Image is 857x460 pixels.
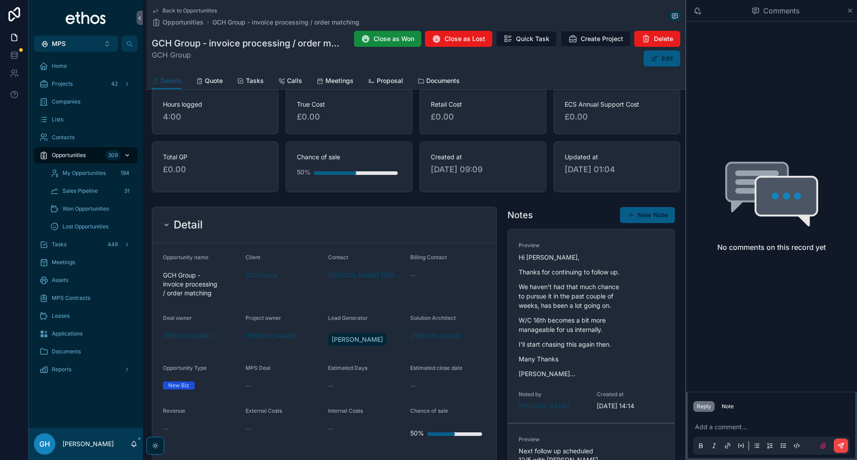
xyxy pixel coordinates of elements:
[212,18,359,27] a: GCH Group - invoice processing / order matching
[718,401,737,412] button: Note
[297,163,311,181] div: 50%
[354,31,421,47] button: Close as Won
[519,391,586,398] span: Noted by
[52,80,73,87] span: Projects
[654,34,673,43] span: Delete
[162,7,217,14] span: Back to Opportunities
[519,282,664,310] p: We haven't had that much chance to pursue it in the past couple of weeks, has been a lot going on.
[445,34,485,43] span: Close as Lost
[108,79,121,89] div: 42
[297,111,401,123] span: £0.00
[174,218,203,232] h2: Detail
[410,254,447,261] span: Billing Contact
[496,31,557,47] button: Quick Task
[374,34,414,43] span: Close as Won
[519,354,664,364] p: Many Thanks
[426,76,460,85] span: Documents
[52,241,67,248] span: Tasks
[62,170,106,177] span: My Opportunities
[161,76,182,85] span: Details
[368,73,403,91] a: Proposal
[519,315,664,334] p: W/C 16th becomes a bit more manageable for us internally.
[410,332,462,340] span: [PERSON_NAME]
[722,403,734,410] div: Note
[162,18,204,27] span: Opportunities
[152,50,342,60] span: GCH Group
[52,312,70,319] span: Leases
[34,36,118,52] button: Select Button
[163,424,168,433] span: --
[196,73,223,91] a: Quote
[152,7,217,14] a: Back to Opportunities
[163,100,267,109] span: Hours logged
[65,11,107,25] img: App logo
[644,50,680,66] button: Edit
[519,340,664,349] p: I'll start chasing this again then.
[205,76,223,85] span: Quote
[316,73,354,91] a: Meetings
[52,330,83,337] span: Applications
[52,366,71,373] span: Reports
[105,239,121,250] div: 449
[410,424,424,442] div: 50%
[245,381,251,390] span: --
[34,344,137,360] a: Documents
[52,39,66,48] span: MPS
[417,73,460,91] a: Documents
[410,365,462,371] span: Estimated close date
[328,254,348,261] span: Contact
[519,369,664,378] p: [PERSON_NAME]...
[581,34,623,43] span: Create Project
[105,150,121,161] div: 309
[328,407,363,414] span: Internal Costs
[163,111,267,123] span: 4:00
[45,219,137,235] a: Lost Opportunities
[410,315,456,321] span: Solution Architect
[45,201,137,217] a: Won Opportunities
[377,76,403,85] span: Proposal
[245,332,297,340] span: [PERSON_NAME]
[328,365,367,371] span: Estimated Days
[52,277,68,284] span: Assets
[245,365,270,371] span: MPS Deal
[118,168,132,178] div: 194
[508,229,674,423] a: PreviewHi [PERSON_NAME],Thanks for continuing to follow up.We haven't had that much chance to pur...
[163,271,238,298] span: GCH Group - invoice processing / order matching
[519,267,664,277] p: Thanks for continuing to follow up.
[717,242,826,253] h2: No comments on this record yet
[62,205,109,212] span: Won Opportunities
[34,76,137,92] a: Projects42
[245,254,260,261] span: Client
[410,271,416,280] span: --
[328,333,387,346] a: [PERSON_NAME]
[519,242,664,249] span: Preview
[763,5,799,16] span: Comments
[34,326,137,342] a: Applications
[245,271,279,280] span: GCH Group
[62,223,108,230] span: Lost Opportunities
[332,335,383,344] span: [PERSON_NAME]
[168,381,189,390] div: New Biz
[163,365,207,371] span: Opportunity Type
[237,73,264,91] a: Tasks
[163,153,267,162] span: Total GP
[163,163,267,176] span: £0.00
[62,187,98,195] span: Sales Pipeline
[297,100,401,109] span: True Cost
[34,290,137,306] a: MPS Contracts
[519,402,570,410] a: [PERSON_NAME]
[34,236,137,253] a: Tasks449
[163,332,214,340] a: [PERSON_NAME]
[328,424,333,433] span: --
[29,52,143,389] div: scrollable content
[52,294,90,302] span: MPS Contracts
[328,271,404,280] a: [PERSON_NAME] [PERSON_NAME] (GCH Group)
[565,153,669,162] span: Updated at
[34,112,137,128] a: Lists
[163,254,208,261] span: Opportunity name
[52,259,75,266] span: Meetings
[519,253,664,262] p: Hi [PERSON_NAME],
